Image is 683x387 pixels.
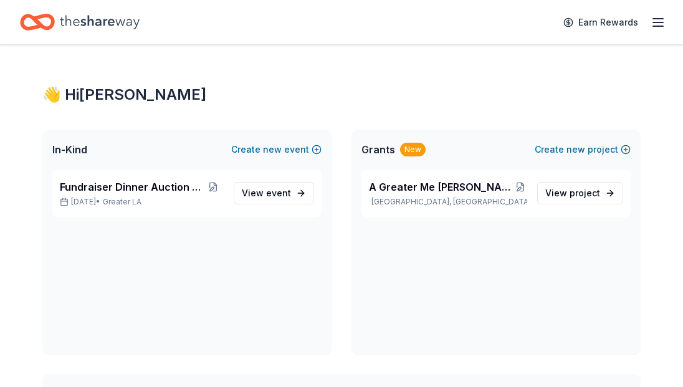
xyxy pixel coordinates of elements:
[231,142,322,157] button: Createnewevent
[103,197,141,207] span: Greater LA
[60,179,203,194] span: Fundraiser Dinner Auction & Raffle
[234,182,314,204] a: View event
[369,197,527,207] p: [GEOGRAPHIC_DATA], [GEOGRAPHIC_DATA]
[60,197,224,207] p: [DATE] •
[545,186,600,201] span: View
[556,11,646,34] a: Earn Rewards
[537,182,623,204] a: View project
[20,7,140,37] a: Home
[400,143,426,156] div: New
[570,188,600,198] span: project
[52,142,87,157] span: In-Kind
[266,188,291,198] span: event
[361,142,395,157] span: Grants
[242,186,291,201] span: View
[535,142,631,157] button: Createnewproject
[42,85,641,105] div: 👋 Hi [PERSON_NAME]
[566,142,585,157] span: new
[263,142,282,157] span: new
[369,179,513,194] span: A Greater Me [PERSON_NAME] Youth Empowerment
